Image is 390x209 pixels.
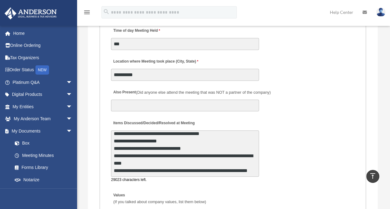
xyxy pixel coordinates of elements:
a: Forms Library [9,162,82,174]
span: (Did anyone else attend the meeting that was NOT a partner of the company) [136,90,271,95]
i: search [103,8,110,15]
a: Online Ordering [4,39,82,52]
a: Digital Productsarrow_drop_down [4,88,82,101]
a: My Anderson Teamarrow_drop_down [4,113,82,125]
img: Anderson Advisors Platinum Portal [3,7,59,19]
div: NEW [35,65,49,75]
label: Values [111,191,207,206]
span: arrow_drop_down [66,125,79,137]
label: Location where Meeting took place (City, State) [111,58,200,66]
span: (If you talked about company values, list them below) [113,199,206,204]
span: arrow_drop_down [66,100,79,113]
a: vertical_align_top [366,170,379,183]
a: Online Learningarrow_drop_down [4,186,82,198]
a: My Documentsarrow_drop_down [4,125,82,137]
img: User Pic [376,8,385,17]
a: Box [9,137,82,150]
a: Tax Organizers [4,51,82,64]
label: Items Discussed/Decided/Resolved at Meeting [111,119,196,127]
label: Time of day Meeting Held [111,27,170,35]
div: 29023 characters left. [111,177,259,183]
a: Platinum Q&Aarrow_drop_down [4,76,82,88]
a: Notarize [9,174,82,186]
a: menu [83,11,91,16]
a: Home [4,27,82,39]
span: arrow_drop_down [66,113,79,125]
span: arrow_drop_down [66,88,79,101]
a: Order StatusNEW [4,64,82,76]
a: My Entitiesarrow_drop_down [4,100,82,113]
a: Meeting Minutes [9,149,79,162]
i: menu [83,9,91,16]
span: arrow_drop_down [66,186,79,199]
span: arrow_drop_down [66,76,79,89]
i: vertical_align_top [369,172,376,180]
label: Also Present [111,88,272,97]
